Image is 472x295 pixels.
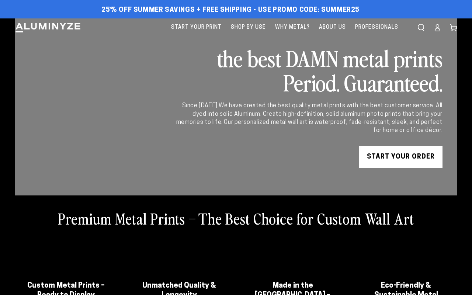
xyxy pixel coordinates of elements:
span: Shop By Use [231,23,266,32]
a: START YOUR Order [359,146,442,168]
span: Why Metal? [275,23,310,32]
h2: the best DAMN metal prints Period. Guaranteed. [175,46,442,94]
a: Professionals [351,18,402,37]
span: 25% off Summer Savings + Free Shipping - Use Promo Code: SUMMER25 [101,6,360,14]
span: Professionals [355,23,398,32]
a: Why Metal? [271,18,313,37]
a: About Us [315,18,350,37]
a: Shop By Use [227,18,270,37]
h2: Premium Metal Prints – The Best Choice for Custom Wall Art [58,209,414,228]
a: Start Your Print [167,18,225,37]
summary: Search our site [413,20,429,36]
span: Start Your Print [171,23,222,32]
img: Aluminyze [15,22,81,33]
span: About Us [319,23,346,32]
div: Since [DATE] We have created the best quality metal prints with the best customer service. All dy... [175,102,442,135]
